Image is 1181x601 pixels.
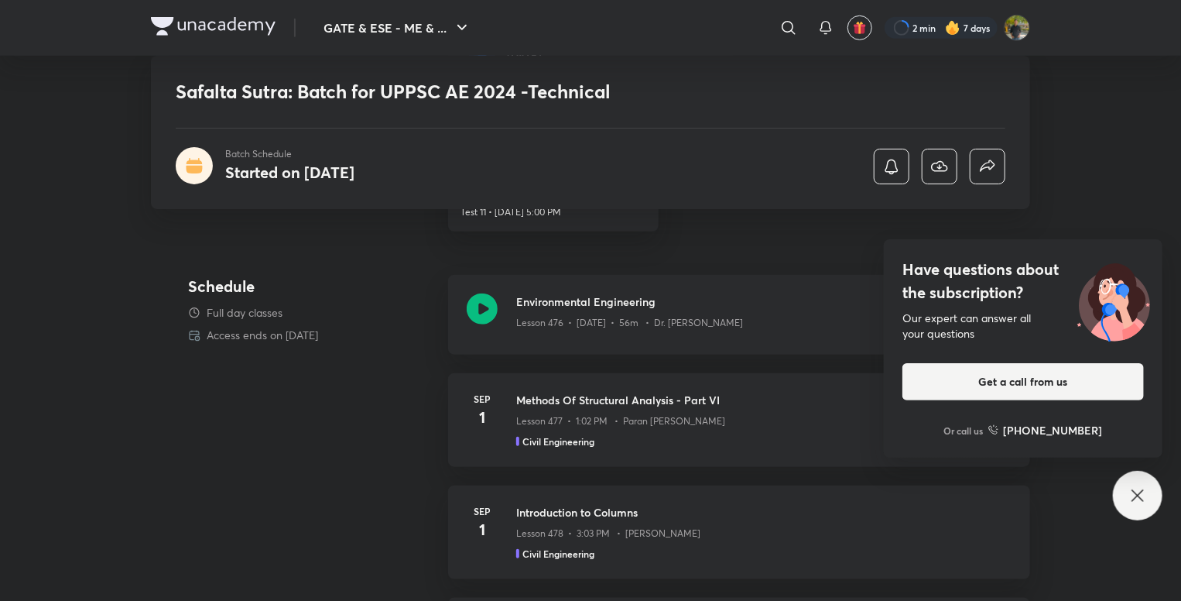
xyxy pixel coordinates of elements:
h1: Safalta Sutra: Batch for UPPSC AE 2024 -Technical [176,81,782,103]
div: Our expert can answer all your questions [902,311,1144,342]
h6: Sep [467,504,498,518]
button: Get a call from us [902,363,1144,400]
h4: 1 [467,406,498,429]
a: Sep1Methods Of Structural Analysis - Part VILesson 477 • 1:02 PM • Paran [PERSON_NAME]Civil Engin... [448,373,1030,486]
a: Sep1Introduction to ColumnsLesson 478 • 3:03 PM • [PERSON_NAME]Civil Engineering [448,486,1030,598]
p: Access ends on [DATE] [207,327,318,343]
h5: Civil Engineering [522,547,594,561]
button: avatar [847,15,872,40]
h3: Environmental Engineering [516,294,981,310]
img: Company Logo [151,17,276,36]
h6: [PHONE_NUMBER] [1004,422,1103,438]
a: Environmental EngineeringLesson 476 • [DATE] • 56m • Dr. [PERSON_NAME] [448,275,1030,373]
img: streak [945,20,960,36]
p: Lesson 476 • [DATE] • 56m • Dr. [PERSON_NAME] [516,316,743,330]
h6: Sep [467,392,498,406]
h4: Have questions about the subscription? [902,258,1144,304]
a: Company Logo [151,17,276,39]
img: avatar [853,21,867,35]
h4: Started on [DATE] [225,162,354,183]
h4: 1 [467,518,498,541]
p: Lesson 478 • 3:03 PM • [PERSON_NAME] [516,527,700,541]
a: [PHONE_NUMBER] [988,422,1103,438]
p: Or call us [944,424,984,438]
p: Batch Schedule [225,147,354,161]
h5: Civil Engineering [522,434,594,448]
h3: Methods Of Structural Analysis - Part VI [516,392,1012,408]
button: GATE & ESE - ME & ... [314,12,481,43]
img: ttu_illustration_new.svg [1065,258,1162,342]
p: Full day classes [207,304,282,321]
img: shubham rawat [1004,15,1030,41]
p: Lesson 477 • 1:02 PM • Paran [PERSON_NAME] [516,414,725,428]
h3: Introduction to Columns [516,504,1012,520]
h4: Schedule [188,275,436,298]
p: Test 11 • [DATE] 5:00 PM [460,205,561,219]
